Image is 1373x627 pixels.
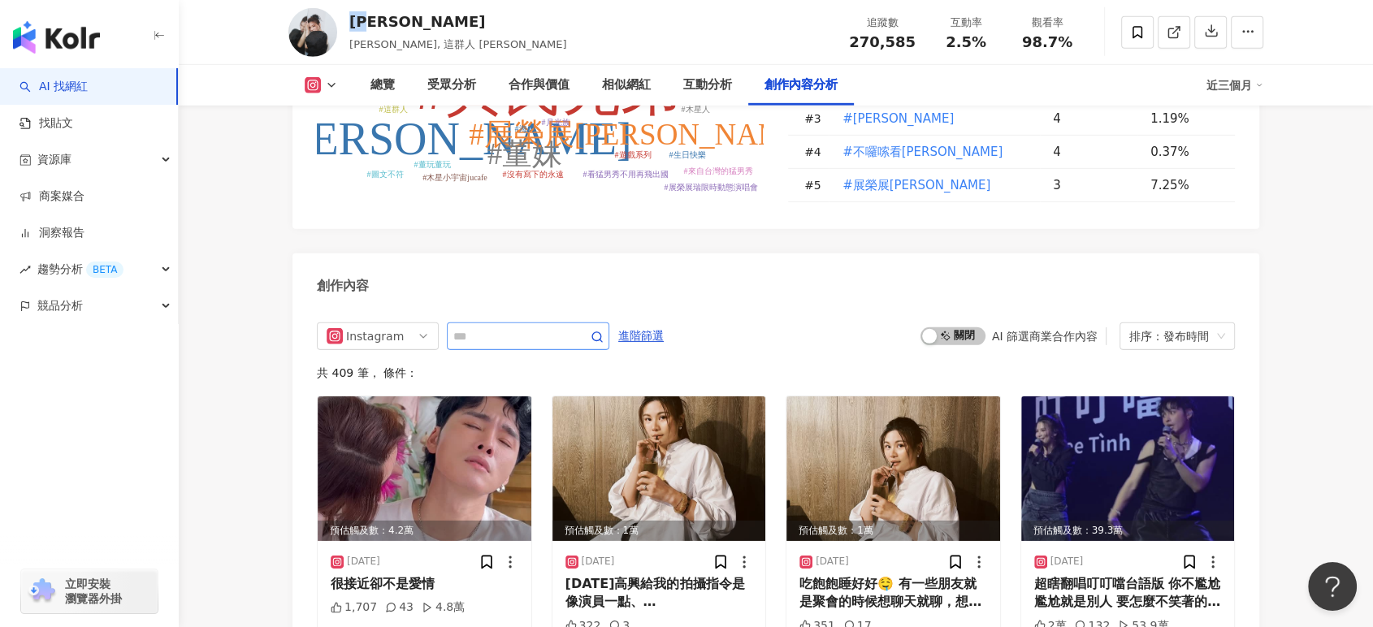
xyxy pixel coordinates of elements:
[683,76,732,95] div: 互動分析
[684,166,753,175] tspan: #來自台灣的猛男秀
[602,76,651,95] div: 相似網紅
[422,173,487,182] tspan: #木星小宇宙jucafe
[842,102,955,135] button: #[PERSON_NAME]
[682,105,710,114] tspan: #木星人
[414,160,451,169] tspan: #董玩董玩
[422,599,465,616] div: 4.8萬
[842,169,991,201] button: #展榮展[PERSON_NAME]
[617,322,665,348] button: 進階篩選
[799,575,987,612] div: 吃飽飽睡好好🤤 有一些朋友就是聚會的時候想聊天就聊，想睡覺就睡覺（我剛剛還直接斷電睡了25分鐘😆），聽聽近況， 互相鼓勵，互相嘲笑，足矣～🩵 能這樣又分享照片、分享影片的方式 真的好方便！！ 特...
[349,38,566,50] span: [PERSON_NAME], 這群人 [PERSON_NAME]
[804,110,829,128] div: # 3
[19,188,84,205] a: 商案媒合
[487,137,563,171] tspan: #董妹
[842,143,1003,161] span: #不囉嗦看[PERSON_NAME]
[1206,72,1263,98] div: 近三個月
[503,170,564,179] tspan: #沒有寫下的永遠
[347,555,380,569] div: [DATE]
[829,102,1040,136] td: #董仔
[509,76,570,95] div: 合作與價值
[37,251,123,288] span: 趨勢分析
[816,555,849,569] div: [DATE]
[1129,323,1211,349] div: 排序：發布時間
[1137,102,1235,136] td: 1.19%
[842,176,990,194] span: #展榮展[PERSON_NAME]
[552,396,766,541] img: post-image
[786,396,1000,541] img: post-image
[849,33,916,50] span: 270,585
[946,34,986,50] span: 2.5%
[842,110,954,128] span: #[PERSON_NAME]
[37,288,83,324] span: 競品分析
[19,115,73,132] a: 找貼文
[669,150,706,159] tspan: #生日快樂
[542,118,570,127] tspan: #月光族
[992,330,1098,343] div: AI 篩選商業合作內容
[367,170,404,179] tspan: #圖文不符
[786,396,1000,541] div: post-image預估觸及數：1萬
[804,176,829,194] div: # 5
[427,76,476,95] div: 受眾分析
[1137,169,1235,202] td: 7.25%
[583,170,669,179] tspan: #看猛男秀不用再飛出國
[19,264,31,275] span: rise
[1034,575,1222,612] div: 超瞎翻唱叮叮噹台語版 你不尷尬尷尬就是別人 要怎麼不笑著的唱完副歌啊🤣 翻譯君：[PERSON_NAME]🥲 #KRBROS限時動態
[379,105,408,114] tspan: #這群人
[764,76,838,95] div: 創作內容分析
[19,79,88,95] a: searchAI 找網紅
[317,366,1235,379] div: 共 409 筆 ， 條件：
[665,183,758,192] tspan: #展榮展瑞限時動態演唱會
[318,521,531,541] div: 預估觸及數：4.2萬
[1053,143,1137,161] div: 4
[1050,555,1084,569] div: [DATE]
[515,124,535,133] tspan: #海力
[65,577,122,606] span: 立即安裝 瀏覽器外掛
[1137,136,1235,169] td: 0.37%
[370,76,395,95] div: 總覽
[842,136,1003,168] button: #不囉嗦看[PERSON_NAME]
[1016,15,1078,31] div: 觀看率
[318,396,531,541] div: post-image預估觸及數：4.2萬
[1021,521,1235,541] div: 預估觸及數：39.3萬
[318,396,531,541] img: post-image
[1021,396,1235,541] div: post-image預估觸及數：39.3萬
[786,521,1000,541] div: 預估觸及數：1萬
[849,15,916,31] div: 追蹤數
[552,396,766,541] div: post-image預估觸及數：1萬
[1308,562,1357,611] iframe: Help Scout Beacon - Open
[582,555,615,569] div: [DATE]
[804,143,829,161] div: # 4
[565,575,753,612] div: [DATE]高興給我的拍攝指令是 像演員一點、[PERSON_NAME]一點？？ 太深奧了啦～ 最後改成眼神放鬆😎🧐 #睡前打卡 01:53
[346,323,399,349] div: Instagram
[552,521,766,541] div: 預估觸及數：1萬
[13,21,100,54] img: logo
[331,575,518,593] div: 很接近卻不是愛情
[317,277,369,295] div: 創作內容
[37,141,71,178] span: 資源庫
[1053,176,1137,194] div: 3
[935,15,997,31] div: 互動率
[21,569,158,613] a: chrome extension立即安裝 瀏覽器外掛
[86,262,123,278] div: BETA
[26,578,58,604] img: chrome extension
[1150,110,1219,128] div: 1.19%
[615,150,652,159] tspan: #遊戲系列
[331,599,377,616] div: 1,707
[349,11,566,32] div: [PERSON_NAME]
[618,323,664,349] span: 進階篩選
[288,8,337,57] img: KOL Avatar
[1021,396,1235,541] img: post-image
[385,599,414,616] div: 43
[1150,143,1219,161] div: 0.37%
[829,136,1040,169] td: #不囉嗦看董仔
[829,169,1040,202] td: #展榮展瑞
[248,114,632,164] tspan: #[PERSON_NAME]
[1053,110,1137,128] div: 4
[1150,176,1219,194] div: 7.25%
[1022,34,1072,50] span: 98.7%
[19,225,84,241] a: 洞察報告
[469,118,812,151] tspan: #展榮展[PERSON_NAME]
